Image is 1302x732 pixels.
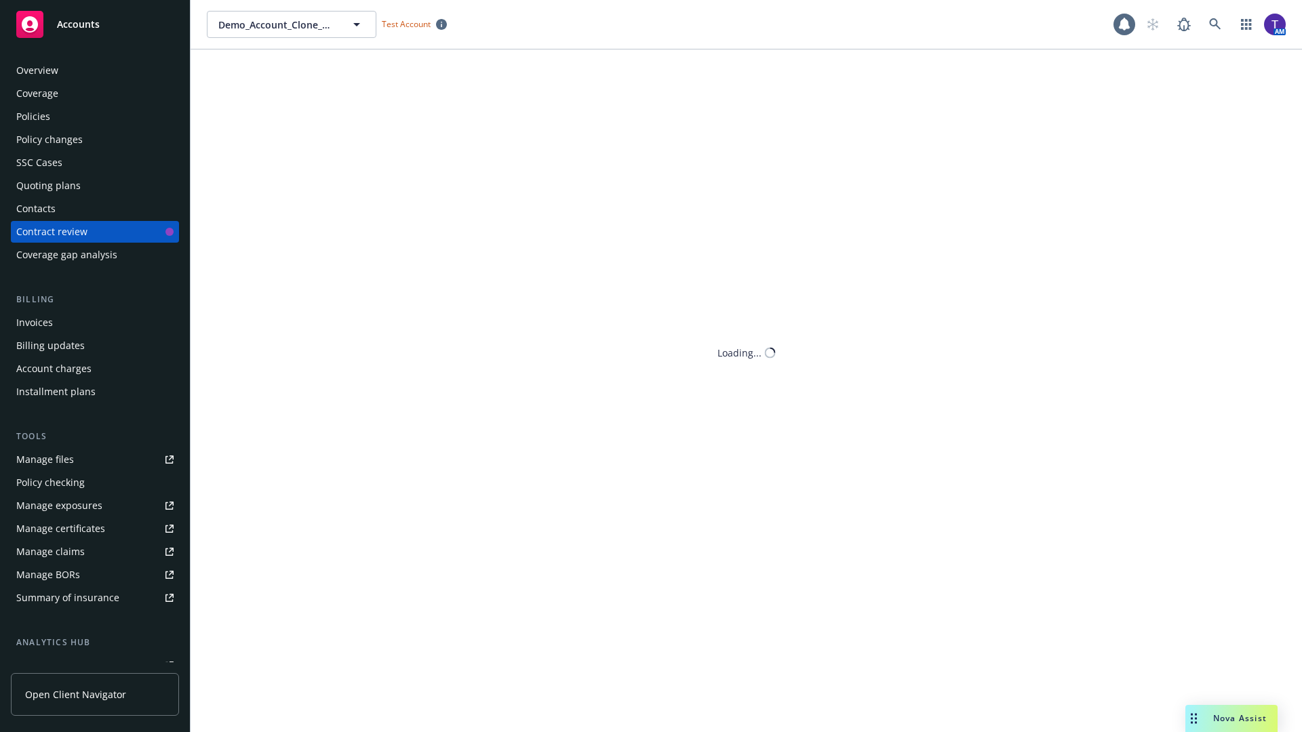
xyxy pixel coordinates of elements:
[11,175,179,197] a: Quoting plans
[11,106,179,127] a: Policies
[1139,11,1166,38] a: Start snowing
[11,312,179,333] a: Invoices
[1264,14,1286,35] img: photo
[57,19,100,30] span: Accounts
[16,518,105,540] div: Manage certificates
[1213,712,1267,724] span: Nova Assist
[16,564,80,586] div: Manage BORs
[11,518,179,540] a: Manage certificates
[11,129,179,150] a: Policy changes
[11,244,179,266] a: Coverage gap analysis
[11,358,179,380] a: Account charges
[11,381,179,403] a: Installment plans
[16,495,102,516] div: Manage exposures
[1185,705,1202,732] div: Drag to move
[16,221,87,243] div: Contract review
[11,5,179,43] a: Accounts
[1202,11,1229,38] a: Search
[16,381,96,403] div: Installment plans
[16,335,85,357] div: Billing updates
[11,60,179,81] a: Overview
[16,587,119,609] div: Summary of insurance
[11,198,179,220] a: Contacts
[11,293,179,306] div: Billing
[11,83,179,104] a: Coverage
[25,687,126,701] span: Open Client Navigator
[1170,11,1198,38] a: Report a Bug
[11,541,179,563] a: Manage claims
[16,60,58,81] div: Overview
[1185,705,1278,732] button: Nova Assist
[11,221,179,243] a: Contract review
[717,346,762,360] div: Loading...
[11,335,179,357] a: Billing updates
[376,17,452,31] span: Test Account
[11,152,179,174] a: SSC Cases
[218,18,336,32] span: Demo_Account_Clone_QA_CR_Tests_Demo
[16,449,74,470] div: Manage files
[16,83,58,104] div: Coverage
[11,564,179,586] a: Manage BORs
[11,636,179,649] div: Analytics hub
[11,430,179,443] div: Tools
[382,18,431,30] span: Test Account
[207,11,376,38] button: Demo_Account_Clone_QA_CR_Tests_Demo
[16,244,117,266] div: Coverage gap analysis
[16,198,56,220] div: Contacts
[16,472,85,493] div: Policy checking
[16,129,83,150] div: Policy changes
[1233,11,1260,38] a: Switch app
[16,358,92,380] div: Account charges
[11,472,179,493] a: Policy checking
[16,655,129,676] div: Loss summary generator
[11,495,179,516] a: Manage exposures
[16,312,53,333] div: Invoices
[16,541,85,563] div: Manage claims
[11,449,179,470] a: Manage files
[16,106,50,127] div: Policies
[11,587,179,609] a: Summary of insurance
[16,175,81,197] div: Quoting plans
[11,655,179,676] a: Loss summary generator
[16,152,62,174] div: SSC Cases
